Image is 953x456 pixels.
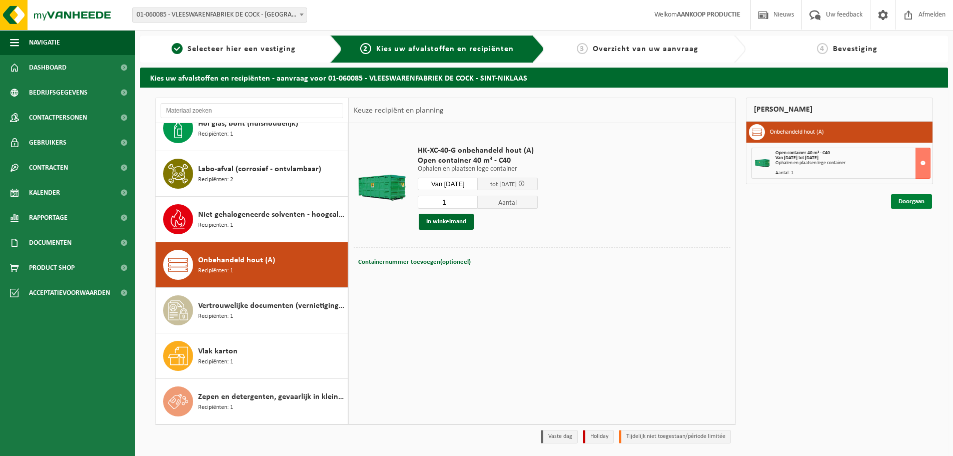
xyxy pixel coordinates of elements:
span: Recipiënten: 1 [198,403,233,412]
span: Recipiënten: 1 [198,130,233,139]
span: Product Shop [29,255,75,280]
span: tot [DATE] [490,181,517,188]
span: Bevestiging [833,45,877,53]
span: 4 [817,43,828,54]
div: [PERSON_NAME] [746,98,933,122]
span: HK-XC-40-G onbehandeld hout (A) [418,146,538,156]
li: Vaste dag [541,430,578,443]
button: Hol glas, bont (huishoudelijk) Recipiënten: 1 [156,106,348,151]
span: Overzicht van uw aanvraag [593,45,698,53]
a: Doorgaan [891,194,932,209]
span: Recipiënten: 1 [198,357,233,367]
p: Ophalen en plaatsen lege container [418,166,538,173]
span: Contracten [29,155,68,180]
span: Recipiënten: 1 [198,312,233,321]
span: Labo-afval (corrosief - ontvlambaar) [198,163,321,175]
span: Open container 40 m³ - C40 [775,150,830,156]
span: Acceptatievoorwaarden [29,280,110,305]
li: Tijdelijk niet toegestaan/période limitée [619,430,731,443]
span: 1 [172,43,183,54]
h3: Onbehandeld hout (A) [770,124,824,140]
span: Recipiënten: 2 [198,175,233,185]
div: Keuze recipiënt en planning [349,98,449,123]
span: Vertrouwelijke documenten (vernietiging - recyclage) [198,300,345,312]
span: 01-060085 - VLEESWARENFABRIEK DE COCK - SINT-NIKLAAS [132,8,307,23]
button: Vlak karton Recipiënten: 1 [156,333,348,379]
span: Recipiënten: 1 [198,266,233,276]
span: Selecteer hier een vestiging [188,45,296,53]
span: Open container 40 m³ - C40 [418,156,538,166]
span: Zepen en detergenten, gevaarlijk in kleinverpakking [198,391,345,403]
span: Kalender [29,180,60,205]
span: Aantal [478,196,538,209]
span: Rapportage [29,205,68,230]
button: In winkelmand [419,214,474,230]
span: Containernummer toevoegen(optioneel) [358,259,471,265]
strong: Van [DATE] tot [DATE] [775,155,818,161]
a: 1Selecteer hier een vestiging [145,43,322,55]
span: 2 [360,43,371,54]
span: Bedrijfsgegevens [29,80,88,105]
button: Labo-afval (corrosief - ontvlambaar) Recipiënten: 2 [156,151,348,197]
span: Contactpersonen [29,105,87,130]
span: Niet gehalogeneerde solventen - hoogcalorisch in kleinverpakking [198,209,345,221]
span: Dashboard [29,55,67,80]
span: Recipiënten: 1 [198,221,233,230]
input: Selecteer datum [418,178,478,190]
span: 01-060085 - VLEESWARENFABRIEK DE COCK - SINT-NIKLAAS [133,8,307,22]
strong: AANKOOP PRODUCTIE [677,11,740,19]
span: Navigatie [29,30,60,55]
h2: Kies uw afvalstoffen en recipiënten - aanvraag voor 01-060085 - VLEESWARENFABRIEK DE COCK - SINT-... [140,68,948,87]
span: Onbehandeld hout (A) [198,254,275,266]
input: Materiaal zoeken [161,103,343,118]
button: Vertrouwelijke documenten (vernietiging - recyclage) Recipiënten: 1 [156,288,348,333]
button: Containernummer toevoegen(optioneel) [357,255,472,269]
button: Niet gehalogeneerde solventen - hoogcalorisch in kleinverpakking Recipiënten: 1 [156,197,348,242]
button: Onbehandeld hout (A) Recipiënten: 1 [156,242,348,288]
span: Hol glas, bont (huishoudelijk) [198,118,298,130]
span: Kies uw afvalstoffen en recipiënten [376,45,514,53]
span: Vlak karton [198,345,238,357]
div: Ophalen en plaatsen lege container [775,161,930,166]
button: Zepen en detergenten, gevaarlijk in kleinverpakking Recipiënten: 1 [156,379,348,424]
li: Holiday [583,430,614,443]
div: Aantal: 1 [775,171,930,176]
span: Gebruikers [29,130,67,155]
span: 3 [577,43,588,54]
span: Documenten [29,230,72,255]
